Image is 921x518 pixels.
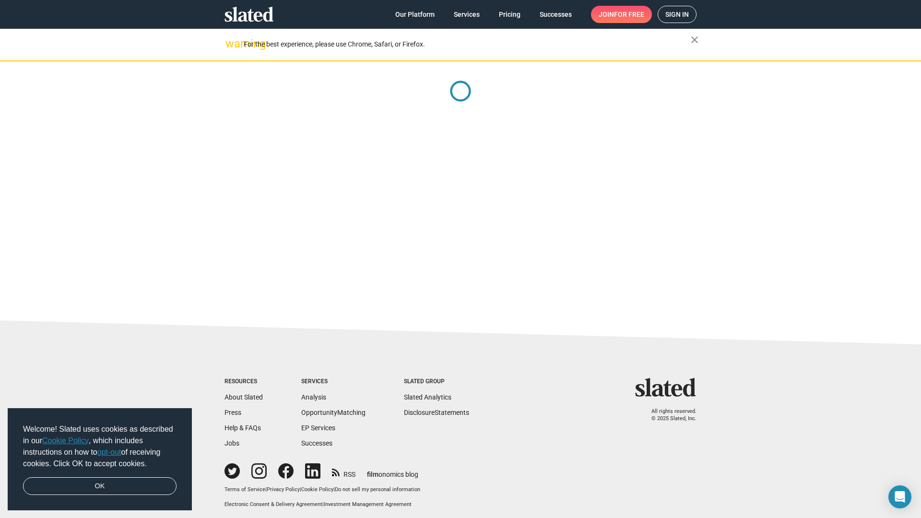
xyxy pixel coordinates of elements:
[395,6,435,23] span: Our Platform
[97,448,121,456] a: opt-out
[335,486,420,494] button: Do not sell my personal information
[301,378,366,386] div: Services
[641,408,697,422] p: All rights reserved. © 2025 Slated, Inc.
[8,408,192,511] div: cookieconsent
[267,486,300,493] a: Privacy Policy
[301,424,335,432] a: EP Services
[23,424,177,470] span: Welcome! Slated uses cookies as described in our , which includes instructions on how to of recei...
[591,6,652,23] a: Joinfor free
[540,6,572,23] span: Successes
[322,501,324,507] span: |
[404,393,451,401] a: Slated Analytics
[301,393,326,401] a: Analysis
[265,486,267,493] span: |
[388,6,442,23] a: Our Platform
[23,477,177,495] a: dismiss cookie message
[301,486,333,493] a: Cookie Policy
[658,6,697,23] a: Sign in
[324,501,412,507] a: Investment Management Agreement
[300,486,301,493] span: |
[532,6,579,23] a: Successes
[499,6,520,23] span: Pricing
[446,6,487,23] a: Services
[224,486,265,493] a: Terms of Service
[244,38,691,51] div: For the best experience, please use Chrome, Safari, or Firefox.
[301,439,332,447] a: Successes
[224,393,263,401] a: About Slated
[224,378,263,386] div: Resources
[689,34,700,46] mat-icon: close
[367,462,418,479] a: filmonomics blog
[333,486,335,493] span: |
[224,501,322,507] a: Electronic Consent & Delivery Agreement
[614,6,644,23] span: for free
[42,436,89,445] a: Cookie Policy
[888,485,911,508] div: Open Intercom Messenger
[225,38,237,49] mat-icon: warning
[404,378,469,386] div: Slated Group
[491,6,528,23] a: Pricing
[301,409,366,416] a: OpportunityMatching
[224,424,261,432] a: Help & FAQs
[332,464,355,479] a: RSS
[404,409,469,416] a: DisclosureStatements
[599,6,644,23] span: Join
[367,471,378,478] span: film
[224,409,241,416] a: Press
[454,6,480,23] span: Services
[665,6,689,23] span: Sign in
[224,439,239,447] a: Jobs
